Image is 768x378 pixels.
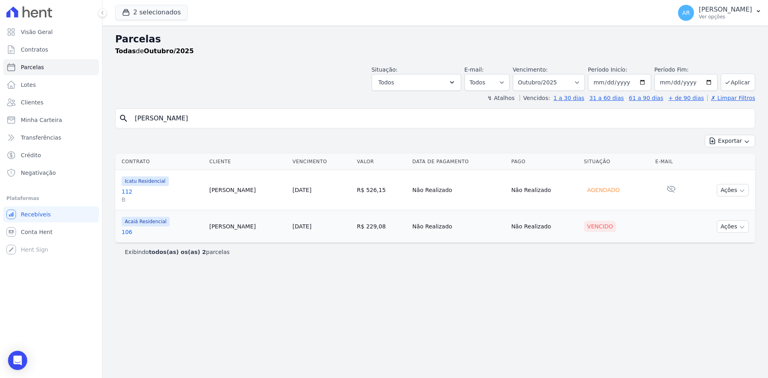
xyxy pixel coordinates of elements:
a: Transferências [3,130,99,146]
a: [DATE] [292,223,311,230]
span: Conta Hent [21,228,52,236]
a: Crédito [3,147,99,163]
button: 2 selecionados [115,5,188,20]
td: Não Realizado [508,210,581,243]
h2: Parcelas [115,32,755,46]
a: Recebíveis [3,206,99,222]
span: Acaiá Residencial [122,217,170,226]
th: Cliente [206,154,289,170]
a: 31 a 60 dias [589,95,624,101]
label: Situação: [372,66,398,73]
b: todos(as) os(as) 2 [149,249,206,255]
label: E-mail: [464,66,484,73]
th: Pago [508,154,581,170]
button: Todos [372,74,461,91]
span: B [122,196,203,204]
p: [PERSON_NAME] [699,6,752,14]
td: [PERSON_NAME] [206,170,289,210]
a: Clientes [3,94,99,110]
a: 1 a 30 dias [554,95,584,101]
td: Não Realizado [508,170,581,210]
td: R$ 526,15 [354,170,409,210]
div: Vencido [584,221,616,232]
strong: Outubro/2025 [144,47,194,55]
label: ↯ Atalhos [487,95,514,101]
p: Ver opções [699,14,752,20]
span: Recebíveis [21,210,51,218]
label: Período Fim: [654,66,718,74]
div: Plataformas [6,194,96,203]
a: 61 a 90 dias [629,95,663,101]
span: Transferências [21,134,61,142]
span: Negativação [21,169,56,177]
th: E-mail [652,154,690,170]
span: Minha Carteira [21,116,62,124]
th: Contrato [115,154,206,170]
span: Visão Geral [21,28,53,36]
th: Valor [354,154,409,170]
span: AR [682,10,690,16]
a: Negativação [3,165,99,181]
span: Clientes [21,98,43,106]
td: R$ 229,08 [354,210,409,243]
button: Ações [717,184,749,196]
a: Visão Geral [3,24,99,40]
th: Vencimento [289,154,354,170]
label: Período Inicío: [588,66,627,73]
a: Lotes [3,77,99,93]
span: Icatu Residencial [122,176,169,186]
i: search [119,114,128,123]
a: [DATE] [292,187,311,193]
button: Aplicar [721,74,755,91]
th: Data de Pagamento [409,154,508,170]
button: Ações [717,220,749,233]
td: [PERSON_NAME] [206,210,289,243]
label: Vencimento: [513,66,548,73]
a: ✗ Limpar Filtros [707,95,755,101]
td: Não Realizado [409,170,508,210]
button: Exportar [705,135,755,147]
input: Buscar por nome do lote ou do cliente [130,110,752,126]
span: Crédito [21,151,41,159]
td: Não Realizado [409,210,508,243]
a: Parcelas [3,59,99,75]
p: Exibindo parcelas [125,248,230,256]
a: Minha Carteira [3,112,99,128]
strong: Todas [115,47,136,55]
a: 112B [122,188,203,204]
div: Open Intercom Messenger [8,351,27,370]
button: AR [PERSON_NAME] Ver opções [672,2,768,24]
a: Conta Hent [3,224,99,240]
label: Vencidos: [520,95,550,101]
p: de [115,46,194,56]
span: Contratos [21,46,48,54]
span: Parcelas [21,63,44,71]
span: Lotes [21,81,36,89]
span: Todos [378,78,394,87]
a: 106 [122,228,203,236]
a: Contratos [3,42,99,58]
div: Agendado [584,184,623,196]
th: Situação [581,154,652,170]
a: + de 90 dias [668,95,704,101]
